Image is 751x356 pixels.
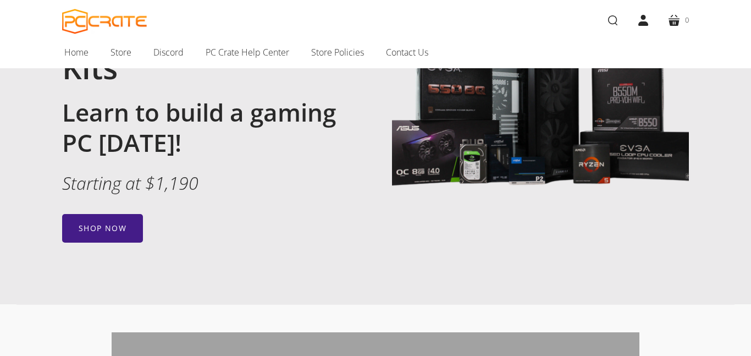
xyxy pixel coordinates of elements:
[153,45,184,59] span: Discord
[195,41,300,64] a: PC Crate Help Center
[142,41,195,64] a: Discord
[62,97,359,158] h2: Learn to build a gaming PC [DATE]!
[659,5,698,36] a: 0
[375,41,439,64] a: Contact Us
[311,45,364,59] span: Store Policies
[111,45,131,59] span: Store
[64,45,89,59] span: Home
[62,214,143,243] a: Shop now
[206,45,289,59] span: PC Crate Help Center
[53,41,100,64] a: Home
[62,9,147,34] a: PC CRATE
[62,171,198,195] em: Starting at $1,190
[386,45,428,59] span: Contact Us
[62,9,359,86] h1: Custom PC Building Kits
[685,14,689,26] span: 0
[46,41,705,68] nav: Main navigation
[100,41,142,64] a: Store
[300,41,375,64] a: Store Policies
